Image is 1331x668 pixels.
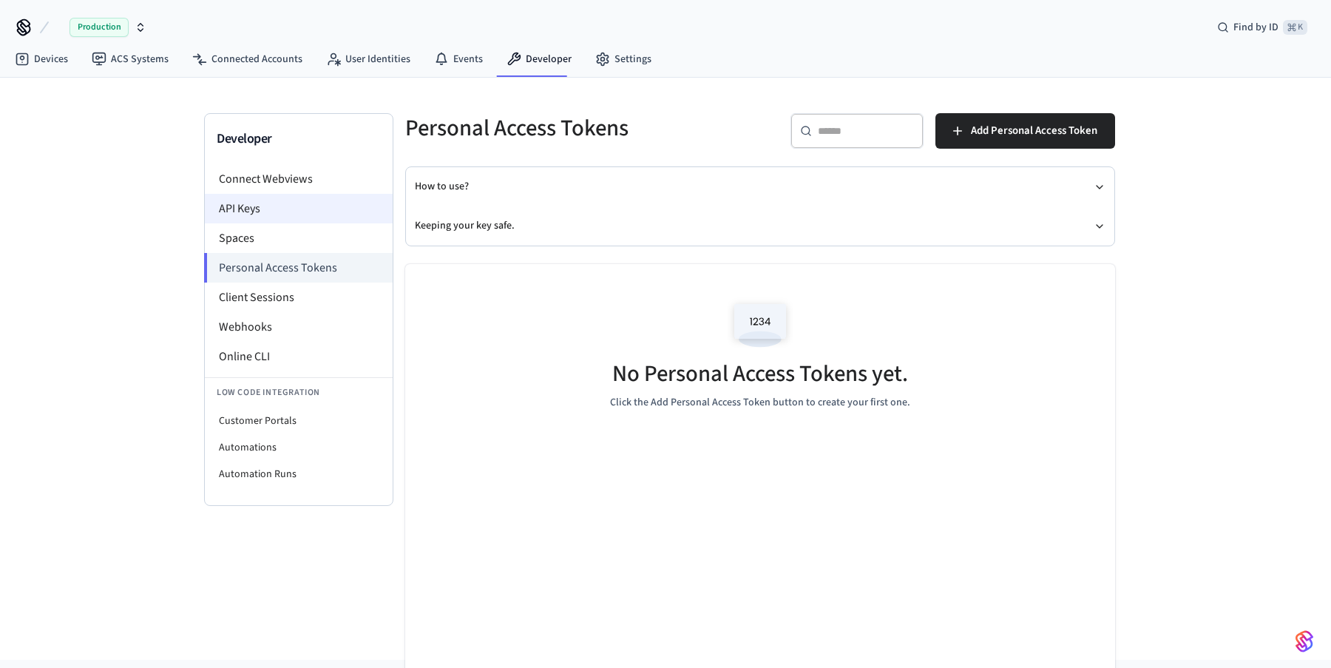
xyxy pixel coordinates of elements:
[205,194,393,223] li: API Keys
[205,312,393,342] li: Webhooks
[204,253,393,283] li: Personal Access Tokens
[422,46,495,72] a: Events
[727,294,793,357] img: Access Codes Empty State
[80,46,180,72] a: ACS Systems
[583,46,663,72] a: Settings
[205,461,393,487] li: Automation Runs
[405,113,751,144] h5: Personal Access Tokens
[415,167,1105,206] button: How to use?
[70,18,129,37] span: Production
[205,164,393,194] li: Connect Webviews
[1296,630,1313,653] img: SeamLogoGradient.69752ec5.svg
[205,377,393,408] li: Low Code Integration
[495,46,583,72] a: Developer
[1283,20,1307,35] span: ⌘ K
[314,46,422,72] a: User Identities
[205,223,393,253] li: Spaces
[612,359,908,389] h5: No Personal Access Tokens yet.
[415,206,1105,246] button: Keeping your key safe.
[205,434,393,461] li: Automations
[610,395,910,411] p: Click the Add Personal Access Token button to create your first one.
[205,283,393,312] li: Client Sessions
[217,129,381,149] h3: Developer
[1233,20,1278,35] span: Find by ID
[935,113,1115,149] button: Add Personal Access Token
[205,408,393,434] li: Customer Portals
[3,46,80,72] a: Devices
[180,46,314,72] a: Connected Accounts
[1205,14,1319,41] div: Find by ID⌘ K
[971,121,1097,141] span: Add Personal Access Token
[205,342,393,371] li: Online CLI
